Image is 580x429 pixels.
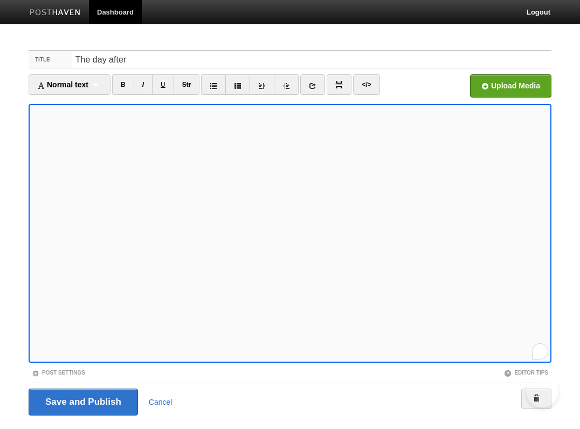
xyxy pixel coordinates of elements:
a: </> [353,74,379,95]
a: Post Settings [32,370,85,376]
label: Title [29,51,72,68]
input: Save and Publish [29,389,138,416]
a: U [152,74,174,95]
a: Cancel [149,398,172,406]
a: Editor Tips [504,370,548,376]
img: pagebreak-icon.png [335,81,343,88]
img: Posthaven-bar [30,9,81,17]
iframe: Help Scout Beacon - Open [526,375,558,407]
span: Normal text [37,80,88,89]
del: Str [182,81,191,88]
a: I [134,74,153,95]
a: Str [174,74,200,95]
a: B [112,74,134,95]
